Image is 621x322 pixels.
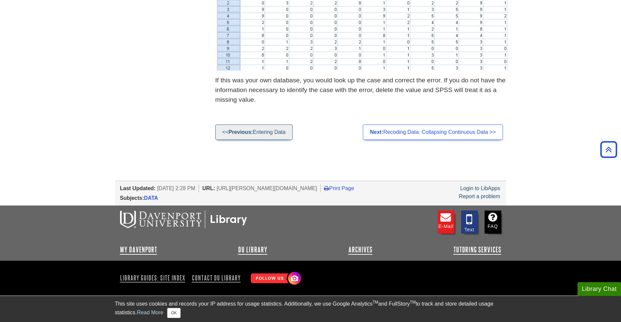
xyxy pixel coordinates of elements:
[238,246,268,254] a: DU Library
[461,211,478,234] a: Text
[120,246,157,254] a: My Davenport
[363,125,503,140] a: Next:Recoding Data: Collapsing Continuous Data >>
[348,246,373,254] a: Archives
[120,195,144,201] span: Subjects:
[144,195,158,201] a: DATA
[410,300,416,305] sup: TM
[120,272,188,284] a: Library Guides: Site Index
[189,272,243,284] a: Contact DU Library
[137,310,163,315] a: Read More
[202,185,215,191] span: URL:
[247,269,303,288] img: Follow Us! Instagram
[578,282,621,296] button: Library Chat
[215,125,293,140] a: <<Previous:Entering Data
[598,145,619,154] a: Back to Top
[157,185,195,191] span: [DATE] 2:28 PM
[459,193,500,199] a: Report a problem
[373,300,378,305] sup: TM
[120,185,156,191] span: Last Updated:
[115,300,506,318] div: This site uses cookies and records your IP address for usage statistics. Additionally, we use Goo...
[217,185,317,191] span: [URL][PERSON_NAME][DOMAIN_NAME]
[167,308,180,318] button: Close
[485,211,501,234] a: FAQ
[215,76,506,104] p: If this was your own database, you would look up the case and correct the error. If you do not ha...
[438,211,454,234] a: E-mail
[460,185,500,191] a: Login to LibApps
[324,185,329,191] i: Print Page
[324,185,354,191] a: Print Page
[120,211,247,228] img: DU Libraries
[228,129,253,135] strong: Previous:
[453,246,501,254] a: Tutoring Services
[370,129,383,135] strong: Next:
